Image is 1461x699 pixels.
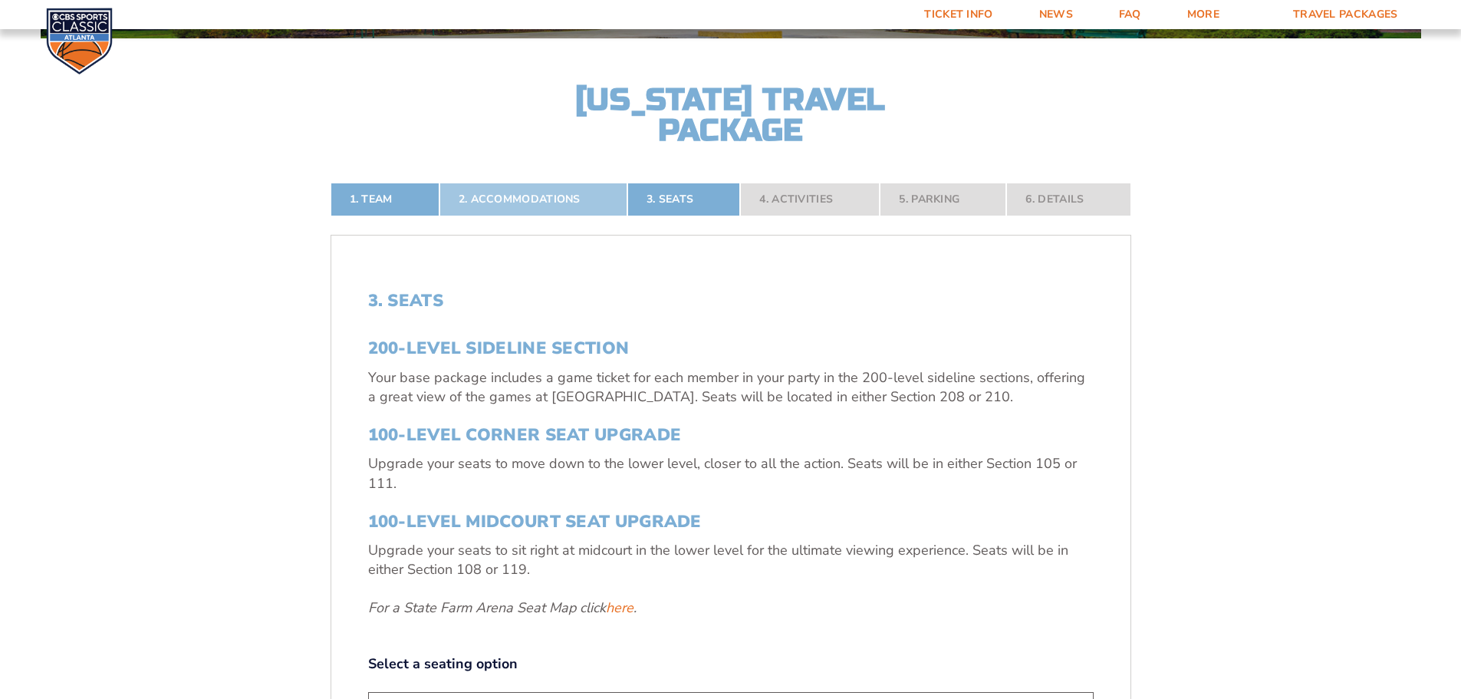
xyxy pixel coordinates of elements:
h3: 100-Level Midcourt Seat Upgrade [368,512,1094,532]
p: Upgrade your seats to move down to the lower level, closer to all the action. Seats will be in ei... [368,454,1094,493]
p: Upgrade your seats to sit right at midcourt in the lower level for the ultimate viewing experienc... [368,541,1094,579]
em: For a State Farm Arena Seat Map click . [368,598,637,617]
a: 2. Accommodations [439,183,627,216]
img: CBS Sports Classic [46,8,113,74]
p: Your base package includes a game ticket for each member in your party in the 200-level sideline ... [368,368,1094,407]
h2: [US_STATE] Travel Package [562,84,900,146]
h3: 200-Level Sideline Section [368,338,1094,358]
a: here [606,598,633,618]
a: 1. Team [331,183,439,216]
h3: 100-Level Corner Seat Upgrade [368,425,1094,445]
label: Select a seating option [368,654,1094,674]
h2: 3. Seats [368,291,1094,311]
